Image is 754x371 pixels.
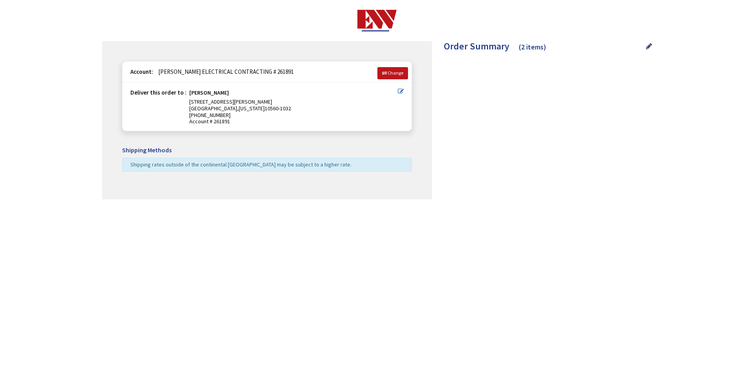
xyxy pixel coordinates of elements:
h5: Shipping Methods [122,147,412,154]
span: (2 items) [519,42,546,51]
span: Change [388,70,403,76]
a: Change [377,67,408,79]
span: [PHONE_NUMBER] [189,111,231,119]
strong: Account: [130,68,153,75]
span: Account # 261891 [189,118,398,125]
span: 10560-1032 [265,105,291,112]
span: [US_STATE] [239,105,265,112]
img: Electrical Wholesalers, Inc. [357,10,397,31]
span: [GEOGRAPHIC_DATA], [189,105,239,112]
span: Order Summary [444,40,509,52]
strong: [PERSON_NAME] [189,90,229,99]
span: [PERSON_NAME] ELECTRICAL CONTRACTING # 261891 [154,68,294,75]
span: [STREET_ADDRESS][PERSON_NAME] [189,98,272,105]
strong: Deliver this order to : [130,89,187,96]
span: Shipping rates outside of the continental [GEOGRAPHIC_DATA] may be subject to a higher rate. [130,161,351,168]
